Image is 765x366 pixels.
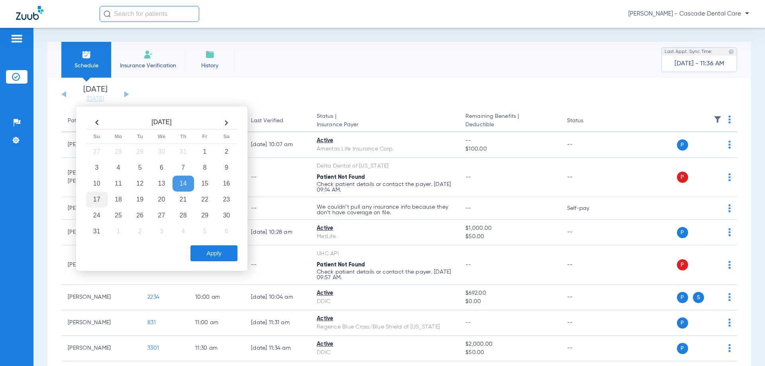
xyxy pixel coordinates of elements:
[189,336,245,361] td: 11:30 AM
[205,50,215,59] img: History
[459,110,560,132] th: Remaining Benefits |
[465,145,554,153] span: $100.00
[317,224,453,233] div: Active
[104,10,111,18] img: Search Icon
[465,348,554,357] span: $50.00
[728,49,734,55] img: last sync help info
[16,6,43,20] img: Zuub Logo
[728,204,731,212] img: group-dot-blue.svg
[677,172,688,183] span: P
[677,139,688,151] span: P
[317,269,453,280] p: Check patient details or contact the payer. [DATE] 09:57 AM.
[465,206,471,211] span: --
[245,197,310,220] td: --
[245,285,310,310] td: [DATE] 10:04 AM
[317,323,453,331] div: Regence Blue Cross/Blue Shield of [US_STATE]
[728,141,731,149] img: group-dot-blue.svg
[71,86,119,103] li: [DATE]
[677,259,688,270] span: P
[61,336,141,361] td: [PERSON_NAME]
[561,310,614,336] td: --
[317,137,453,145] div: Active
[465,224,554,233] span: $1,000.00
[465,297,554,306] span: $0.00
[465,233,554,241] span: $50.00
[317,182,453,193] p: Check patient details or contact the payer. [DATE] 09:14 AM.
[317,348,453,357] div: DDIC
[317,315,453,323] div: Active
[61,310,141,336] td: [PERSON_NAME]
[561,158,614,197] td: --
[677,343,688,354] span: P
[251,117,304,125] div: Last Verified
[190,245,237,261] button: Apply
[561,197,614,220] td: Self-pay
[68,117,135,125] div: Patient Name
[465,137,554,145] span: --
[117,62,179,70] span: Insurance Verification
[189,285,245,310] td: 10:00 AM
[317,233,453,241] div: MetLife
[71,95,119,103] a: [DATE]
[728,261,731,269] img: group-dot-blue.svg
[317,162,453,170] div: Delta Dental of [US_STATE]
[465,289,554,297] span: $692.00
[317,145,453,153] div: Ameritas Life Insurance Corp.
[465,340,554,348] span: $2,000.00
[677,227,688,238] span: P
[728,173,731,181] img: group-dot-blue.svg
[317,121,453,129] span: Insurance Payer
[465,121,554,129] span: Deductible
[245,245,310,285] td: --
[317,204,453,215] p: We couldn’t pull any insurance info because they don’t have coverage on file.
[561,132,614,158] td: --
[728,319,731,327] img: group-dot-blue.svg
[310,110,459,132] th: Status |
[317,297,453,306] div: DDIC
[561,285,614,310] td: --
[465,262,471,268] span: --
[143,50,153,59] img: Manual Insurance Verification
[245,132,310,158] td: [DATE] 10:07 AM
[728,293,731,301] img: group-dot-blue.svg
[191,62,229,70] span: History
[677,317,688,329] span: P
[61,285,141,310] td: [PERSON_NAME]
[693,292,704,303] span: S
[561,220,614,245] td: --
[728,228,731,236] img: group-dot-blue.svg
[317,340,453,348] div: Active
[147,345,159,351] span: 3301
[147,294,159,300] span: 2234
[561,110,614,132] th: Status
[82,50,91,59] img: Schedule
[251,117,283,125] div: Last Verified
[317,262,365,268] span: Patient Not Found
[465,174,471,180] span: --
[561,336,614,361] td: --
[10,34,23,43] img: hamburger-icon
[725,328,765,366] iframe: Chat Widget
[189,310,245,336] td: 11:00 AM
[714,115,722,123] img: filter.svg
[677,292,688,303] span: P
[67,62,105,70] span: Schedule
[245,310,310,336] td: [DATE] 11:31 AM
[245,336,310,361] td: [DATE] 11:34 AM
[465,320,471,325] span: --
[317,174,365,180] span: Patient Not Found
[665,48,712,56] span: Last Appt. Sync Time:
[728,115,731,123] img: group-dot-blue.svg
[675,60,724,68] span: [DATE] - 11:36 AM
[245,220,310,245] td: [DATE] 10:28 AM
[68,117,103,125] div: Patient Name
[245,158,310,197] td: --
[147,320,156,325] span: 831
[317,289,453,297] div: Active
[561,245,614,285] td: --
[628,10,749,18] span: [PERSON_NAME] - Cascade Dental Care
[100,6,199,22] input: Search for patients
[108,116,216,129] th: [DATE]
[317,250,453,258] div: UHC API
